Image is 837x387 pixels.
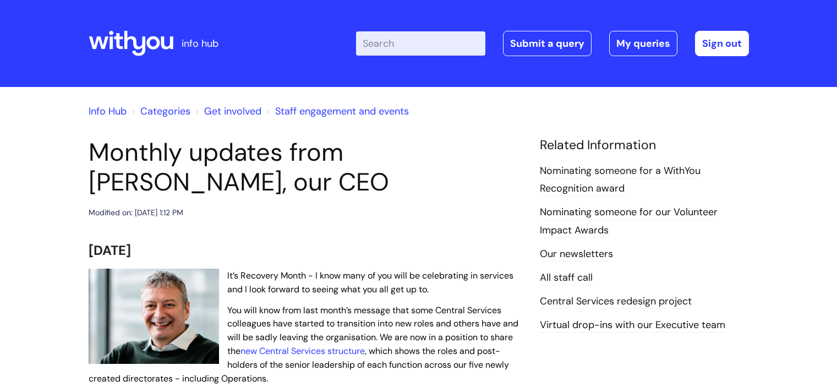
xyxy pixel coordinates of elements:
span: It’s Recovery Month - I know many of you will be celebrating in services and I look forward to se... [227,270,513,295]
a: Nominating someone for our Volunteer Impact Awards [540,205,718,237]
li: Staff engagement and events [264,102,409,120]
a: Our newsletters [540,247,613,261]
a: new Central Services structure [240,345,365,357]
div: | - [356,31,749,56]
img: WithYou Chief Executive Simon Phillips pictured looking at the camera and smiling [89,269,219,364]
a: Virtual drop-ins with our Executive team [540,318,725,333]
input: Search [356,31,485,56]
span: [DATE] [89,242,131,259]
a: My queries [609,31,677,56]
a: Submit a query [503,31,592,56]
a: Info Hub [89,105,127,118]
a: Staff engagement and events [275,105,409,118]
span: You will know from last month’s message that some Central Services colleagues have started to tra... [89,304,518,384]
h4: Related Information [540,138,749,153]
a: Categories [140,105,190,118]
a: Central Services redesign project [540,295,692,309]
h1: Monthly updates from [PERSON_NAME], our CEO [89,138,523,197]
a: Get involved [204,105,261,118]
li: Get involved [193,102,261,120]
a: Sign out [695,31,749,56]
div: Modified on: [DATE] 1:12 PM [89,206,183,220]
li: Solution home [129,102,190,120]
a: Nominating someone for a WithYou Recognition award [540,164,701,196]
p: info hub [182,35,218,52]
a: All staff call [540,271,593,285]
